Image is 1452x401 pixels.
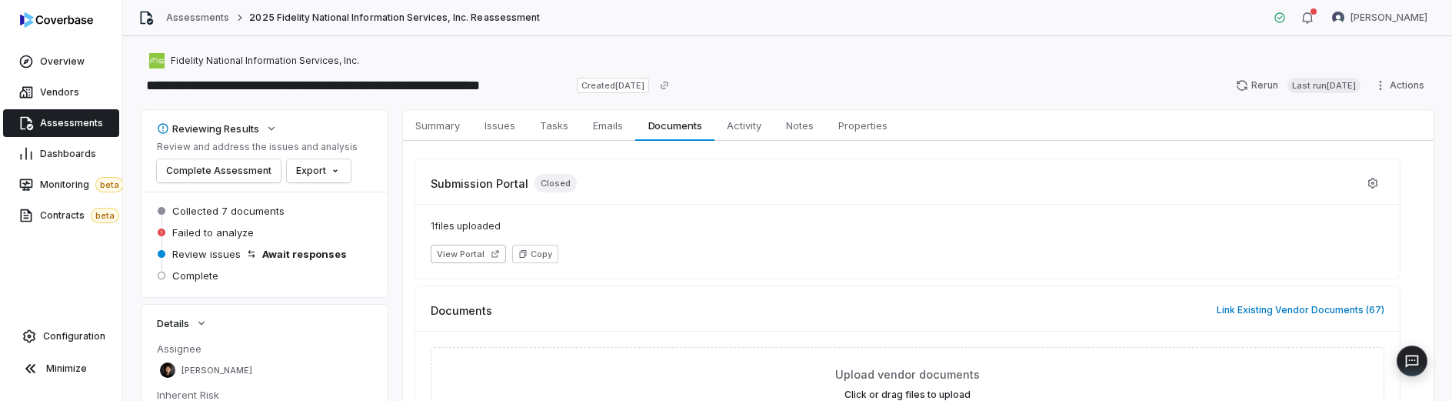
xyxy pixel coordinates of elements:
[835,366,980,383] span: Upload vendor documents
[6,353,116,384] button: Minimize
[431,302,492,319] span: Documents
[651,72,678,99] button: Copy link
[431,220,1384,232] span: 1 files uploaded
[1287,78,1360,93] span: Last run [DATE]
[3,202,119,229] a: Contractsbeta
[1212,294,1389,326] button: Link Existing Vendor Documents (67)
[1332,12,1344,24] img: Amanda Pettenati avatar
[157,316,189,330] span: Details
[157,141,358,153] p: Review and address the issues and analysis
[587,115,629,135] span: Emails
[287,159,351,182] button: Export
[1350,12,1427,24] span: [PERSON_NAME]
[40,86,79,99] span: Vendors
[152,309,212,337] button: Details
[844,389,971,401] label: Click or drag files to upload
[3,79,119,106] a: Vendors
[40,148,96,160] span: Dashboards
[249,12,539,24] span: 2025 Fidelity National Information Services, Inc. Reassessment
[535,174,577,192] span: Closed
[262,247,347,261] span: Await responses
[152,115,282,142] button: Reviewing Results
[145,47,364,75] button: https://fisglobal.com/Fidelity National Information Services, Inc.
[157,342,372,356] dt: Assignee
[478,115,521,135] span: Issues
[1370,74,1434,97] button: Actions
[642,115,708,135] span: Documents
[512,245,558,263] button: Copy
[40,177,124,192] span: Monitoring
[6,322,116,350] a: Configuration
[160,363,175,378] img: Clarence Chio avatar
[181,365,252,376] span: [PERSON_NAME]
[40,208,119,223] span: Contracts
[3,109,119,137] a: Assessments
[409,115,466,135] span: Summary
[91,208,119,223] span: beta
[157,159,281,182] button: Complete Assessment
[577,78,649,93] span: Created [DATE]
[166,12,229,24] a: Assessments
[780,115,820,135] span: Notes
[431,245,506,263] button: View Portal
[172,204,285,218] span: Collected 7 documents
[157,122,259,135] div: Reviewing Results
[40,55,85,68] span: Overview
[172,226,254,239] span: Failed to analyze
[95,177,124,192] span: beta
[3,171,119,199] a: Monitoringbeta
[171,55,359,67] span: Fidelity National Information Services, Inc.
[172,247,241,261] span: Review issues
[1227,74,1370,97] button: RerunLast run[DATE]
[3,140,119,168] a: Dashboards
[3,48,119,75] a: Overview
[534,115,574,135] span: Tasks
[832,115,894,135] span: Properties
[1323,6,1437,29] button: Amanda Pettenati avatar[PERSON_NAME]
[46,363,87,375] span: Minimize
[721,115,768,135] span: Activity
[172,269,218,282] span: Complete
[40,117,103,129] span: Assessments
[43,330,105,343] span: Configuration
[431,175,528,192] span: Submission Portal
[20,12,93,28] img: logo-D7KZi-bG.svg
